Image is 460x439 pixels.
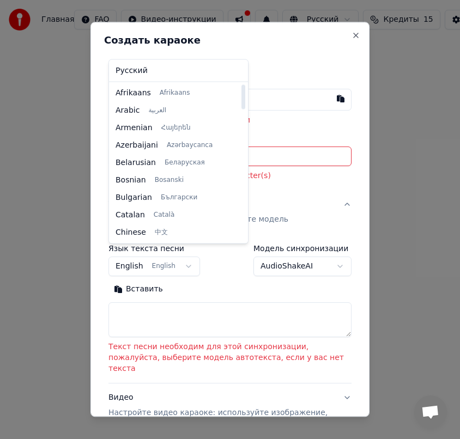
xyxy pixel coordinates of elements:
span: Afrikaans [160,88,190,97]
span: Azərbaycanca [167,141,213,149]
span: Catalan [116,209,145,220]
span: Azerbaijani [116,139,158,150]
span: Беларуская [165,158,205,167]
span: Հայերեն [161,123,191,132]
span: Bosanski [155,175,184,184]
span: Bulgarian [116,192,152,203]
span: Български [161,193,197,202]
span: 中文 [155,228,168,236]
span: Arabic [116,105,140,115]
span: Armenian [116,122,153,133]
span: Belarusian [116,157,156,168]
span: Русский [116,65,148,76]
span: العربية [148,106,166,114]
span: Chinese [116,227,146,237]
span: Afrikaans [116,87,151,98]
span: Català [154,210,174,219]
span: Bosnian [116,174,146,185]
